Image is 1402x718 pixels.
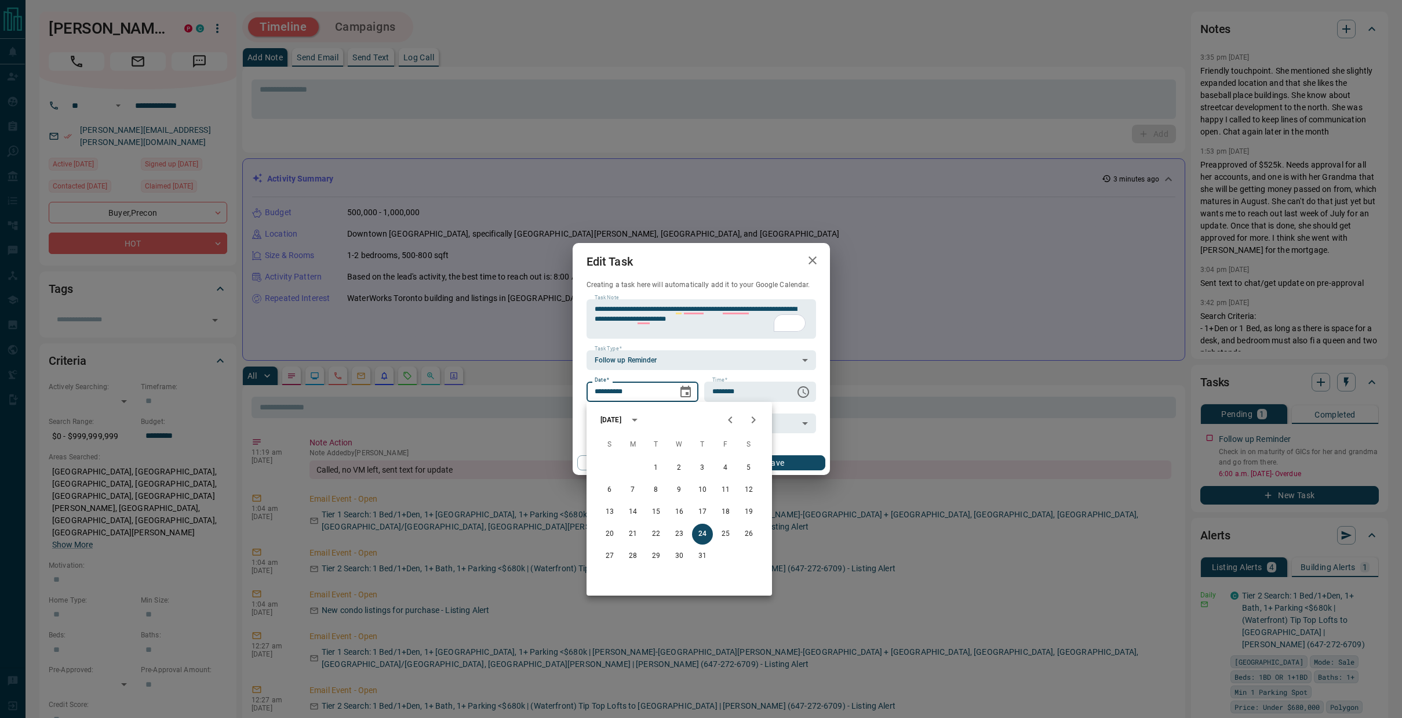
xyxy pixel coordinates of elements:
button: 26 [738,524,759,545]
button: 24 [692,524,713,545]
label: Task Note [595,294,618,302]
button: 16 [669,502,690,523]
button: 31 [692,546,713,567]
button: 5 [738,458,759,478]
button: 25 [715,524,736,545]
button: Next month [742,408,765,431]
button: 18 [715,502,736,523]
label: Date [595,376,609,384]
button: Cancel [577,455,676,470]
button: 1 [646,458,667,478]
button: 9 [669,480,690,501]
button: 21 [622,524,643,545]
span: Thursday [692,433,713,456]
span: Tuesday [646,433,667,456]
button: 7 [622,480,643,501]
button: 4 [715,458,736,478]
button: 20 [599,524,620,545]
label: Task Type [595,345,622,353]
button: 3 [692,458,713,478]
button: 23 [669,524,690,545]
button: 28 [622,546,643,567]
button: 22 [646,524,667,545]
div: [DATE] [600,415,621,425]
h2: Edit Task [573,243,647,280]
button: 12 [738,480,759,501]
span: Monday [622,433,643,456]
button: calendar view is open, switch to year view [625,410,644,430]
span: Saturday [738,433,759,456]
label: Time [712,376,727,384]
button: 14 [622,502,643,523]
button: 29 [646,546,667,567]
button: 6 [599,480,620,501]
div: Follow up Reminder [587,350,816,370]
p: Creating a task here will automatically add it to your Google Calendar. [587,280,816,290]
button: 13 [599,502,620,523]
button: Previous month [719,408,742,431]
textarea: To enrich screen reader interactions, please activate Accessibility in Grammarly extension settings [595,304,808,334]
button: 2 [669,458,690,478]
button: 10 [692,480,713,501]
button: Choose time, selected time is 6:00 AM [792,380,815,404]
span: Sunday [599,433,620,456]
button: 17 [692,502,713,523]
button: 27 [599,546,620,567]
span: Friday [715,433,736,456]
button: Choose date, selected date is Jul 24, 2025 [674,380,697,404]
button: 19 [738,502,759,523]
button: 15 [646,502,667,523]
button: 30 [669,546,690,567]
button: 8 [646,480,667,501]
span: Wednesday [669,433,690,456]
button: 11 [715,480,736,501]
button: Save [726,455,825,470]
